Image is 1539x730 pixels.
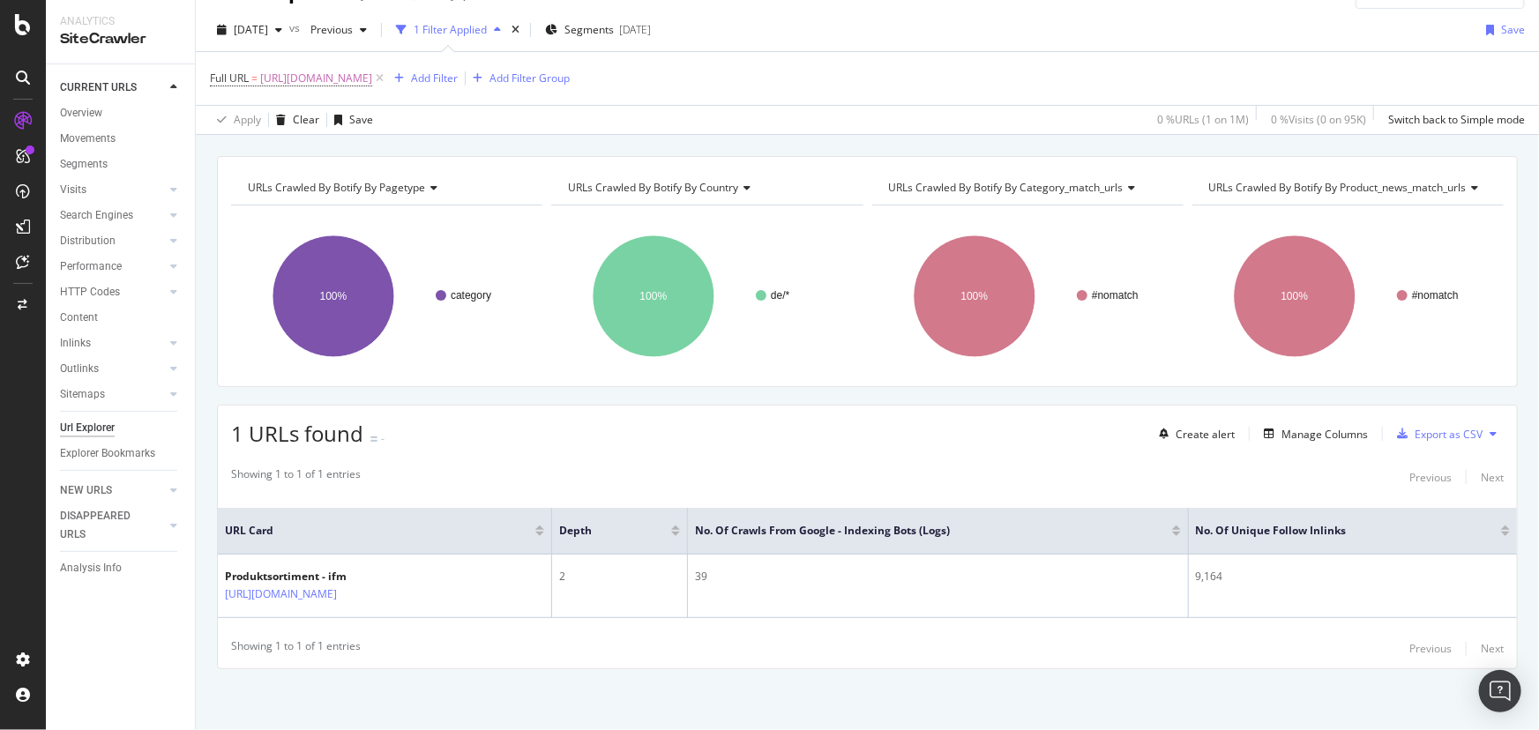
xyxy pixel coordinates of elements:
[60,206,165,225] a: Search Engines
[414,22,487,37] div: 1 Filter Applied
[60,385,105,404] div: Sitemaps
[225,523,531,539] span: URL Card
[60,481,165,500] a: NEW URLS
[1388,112,1525,127] div: Switch back to Simple mode
[60,283,165,302] a: HTTP Codes
[1092,289,1139,302] text: #nomatch
[1481,470,1504,485] div: Next
[60,507,149,544] div: DISAPPEARED URLS
[60,360,99,378] div: Outlinks
[289,20,303,35] span: vs
[60,181,86,199] div: Visits
[225,585,337,603] a: [URL][DOMAIN_NAME]
[60,232,165,250] a: Distribution
[695,523,1146,539] span: No. of Crawls from Google - Indexing Bots (Logs)
[1381,106,1525,134] button: Switch back to Simple mode
[60,385,165,404] a: Sitemaps
[303,16,374,44] button: Previous
[60,206,133,225] div: Search Engines
[60,559,122,577] div: Analysis Info
[60,559,183,577] a: Analysis Info
[1281,290,1308,302] text: 100%
[1501,22,1525,37] div: Save
[451,289,491,302] text: category
[1390,420,1483,448] button: Export as CSV
[1209,180,1467,195] span: URLs Crawled By Botify By product_news_match_urls
[538,16,658,44] button: Segments[DATE]
[1196,569,1510,585] div: 9,164
[411,71,458,86] div: Add Filter
[251,71,258,86] span: =
[387,68,458,89] button: Add Filter
[60,155,183,174] a: Segments
[60,257,165,276] a: Performance
[370,436,377,442] img: Equal
[60,334,91,353] div: Inlinks
[244,174,527,202] h4: URLs Crawled By Botify By pagetype
[619,22,651,37] div: [DATE]
[1409,638,1452,659] button: Previous
[568,180,738,195] span: URLs Crawled By Botify By country
[60,507,165,544] a: DISAPPEARED URLS
[60,481,112,500] div: NEW URLS
[225,569,414,585] div: Produktsortiment - ifm
[960,290,988,302] text: 100%
[1192,220,1501,373] svg: A chart.
[564,174,847,202] h4: URLs Crawled By Botify By country
[234,112,261,127] div: Apply
[293,112,319,127] div: Clear
[320,290,347,302] text: 100%
[234,22,268,37] span: 2025 Sep. 29th
[1157,112,1249,127] div: 0 % URLs ( 1 on 1M )
[60,360,165,378] a: Outlinks
[1409,466,1452,488] button: Previous
[60,14,181,29] div: Analytics
[231,419,363,448] span: 1 URLs found
[1479,16,1525,44] button: Save
[1206,174,1493,202] h4: URLs Crawled By Botify By product_news_match_urls
[60,130,183,148] a: Movements
[231,220,540,373] svg: A chart.
[269,106,319,134] button: Clear
[260,66,372,91] span: [URL][DOMAIN_NAME]
[1409,641,1452,656] div: Previous
[60,444,155,463] div: Explorer Bookmarks
[349,112,373,127] div: Save
[60,155,108,174] div: Segments
[640,290,668,302] text: 100%
[1479,670,1521,712] div: Open Intercom Messenger
[210,106,261,134] button: Apply
[466,68,570,89] button: Add Filter Group
[489,71,570,86] div: Add Filter Group
[60,419,115,437] div: Url Explorer
[60,104,183,123] a: Overview
[210,71,249,86] span: Full URL
[564,22,614,37] span: Segments
[1281,427,1368,442] div: Manage Columns
[885,174,1168,202] h4: URLs Crawled By Botify By category_match_urls
[1481,641,1504,656] div: Next
[1257,423,1368,444] button: Manage Columns
[1271,112,1366,127] div: 0 % Visits ( 0 on 95K )
[889,180,1124,195] span: URLs Crawled By Botify By category_match_urls
[60,309,183,327] a: Content
[60,283,120,302] div: HTTP Codes
[1196,523,1475,539] span: No. of Unique Follow Inlinks
[303,22,353,37] span: Previous
[1412,289,1459,302] text: #nomatch
[231,638,361,659] div: Showing 1 to 1 of 1 entries
[60,29,181,49] div: SiteCrawler
[60,257,122,276] div: Performance
[551,220,860,373] div: A chart.
[559,569,680,585] div: 2
[60,130,116,148] div: Movements
[60,78,165,97] a: CURRENT URLS
[60,181,165,199] a: Visits
[60,419,183,437] a: Url Explorer
[559,523,645,539] span: Depth
[231,466,361,488] div: Showing 1 to 1 of 1 entries
[872,220,1181,373] div: A chart.
[381,431,385,446] div: -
